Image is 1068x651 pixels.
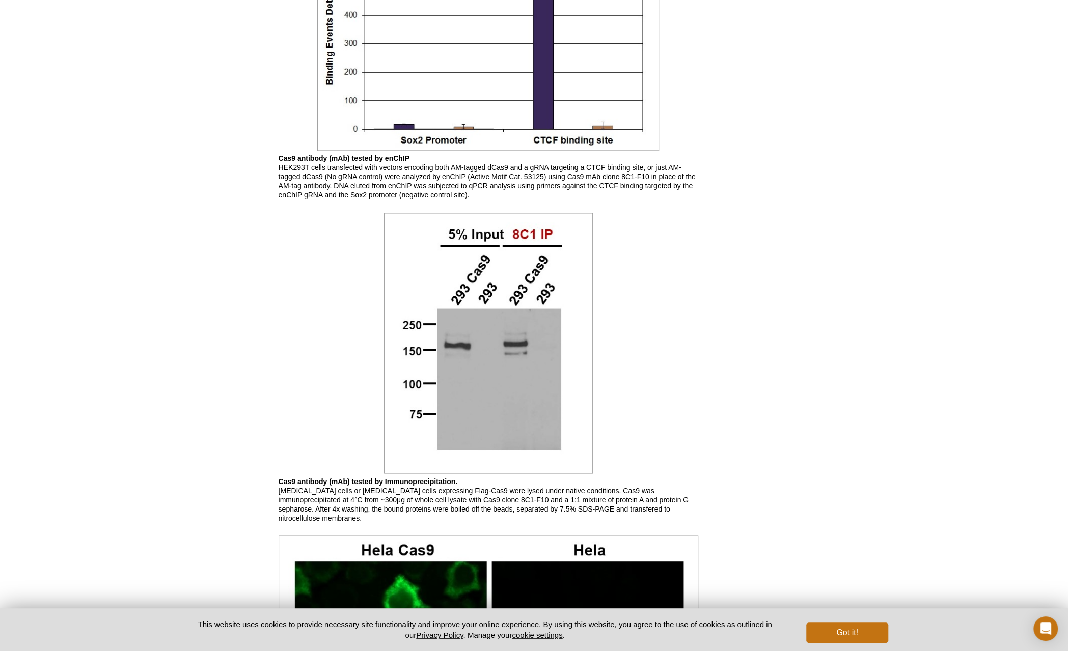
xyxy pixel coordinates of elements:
b: Cas9 antibody (mAb) tested by Immunoprecipitation. [279,477,458,485]
b: Cas9 antibody (mAb) tested by enChIP [279,154,409,162]
p: [MEDICAL_DATA] cells or [MEDICAL_DATA] cells expressing Flag-Cas9 were lysed under native conditi... [279,476,698,522]
p: This website uses cookies to provide necessary site functionality and improve your online experie... [180,619,790,640]
p: HEK293T cells transfected with vectors encoding both AM-tagged dCas9 and a gRNA targeting a CTCF ... [279,154,698,200]
div: Open Intercom Messenger [1033,616,1058,641]
img: Cas9 antibody (mAb) tested by immunoprecipitation. [384,213,593,473]
button: cookie settings [512,631,562,639]
button: Got it! [806,622,888,643]
a: Privacy Policy [416,631,463,639]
